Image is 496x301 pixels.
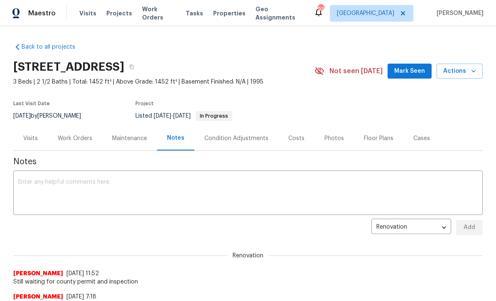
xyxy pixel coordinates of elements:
span: [PERSON_NAME] [433,9,484,17]
div: Work Orders [58,134,92,143]
div: Photos [324,134,344,143]
span: [DATE] [154,113,171,119]
span: Tasks [186,10,203,16]
div: Visits [23,134,38,143]
span: [PERSON_NAME] [13,293,63,301]
div: Renovation [371,217,451,238]
div: 93 [318,5,324,13]
div: Floor Plans [364,134,393,143]
span: Mark Seen [394,66,425,76]
div: Costs [288,134,304,143]
span: Renovation [228,252,268,260]
div: Notes [167,134,184,142]
span: [PERSON_NAME] [13,269,63,278]
button: Copy Address [124,59,139,74]
span: [DATE] [13,113,31,119]
div: by [PERSON_NAME] [13,111,91,121]
div: Maintenance [112,134,147,143]
span: Maestro [28,9,56,17]
span: Work Orders [142,5,176,22]
span: [DATE] 7:18 [66,294,96,300]
span: Last Visit Date [13,101,50,106]
div: Condition Adjustments [204,134,268,143]
span: - [154,113,191,119]
span: Geo Assignments [255,5,304,22]
span: In Progress [196,113,231,118]
a: Back to all projects [13,43,93,51]
span: Visits [79,9,96,17]
span: 3 Beds | 2 1/2 Baths | Total: 1452 ft² | Above Grade: 1452 ft² | Basement Finished: N/A | 1995 [13,78,314,86]
span: Not seen [DATE] [329,67,383,75]
span: Listed [135,113,232,119]
button: Actions [437,64,483,79]
span: Notes [13,158,483,166]
span: Actions [443,66,476,76]
span: Properties [213,9,246,17]
span: Projects [106,9,132,17]
span: [GEOGRAPHIC_DATA] [337,9,394,17]
span: Still waiting for county permit and inspection [13,278,483,286]
button: Mark Seen [388,64,432,79]
h2: [STREET_ADDRESS] [13,63,124,71]
div: Cases [413,134,430,143]
span: [DATE] [173,113,191,119]
span: [DATE] 11:52 [66,271,99,276]
span: Project [135,101,154,106]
